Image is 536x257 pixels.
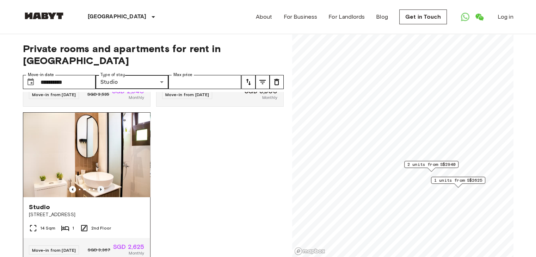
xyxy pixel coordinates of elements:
p: [GEOGRAPHIC_DATA] [88,13,147,21]
span: 2 units from S$2940 [407,161,455,168]
button: tune [270,75,284,89]
span: Private rooms and apartments for rent in [GEOGRAPHIC_DATA] [23,43,284,67]
div: Map marker [431,177,485,188]
span: SGD 3,535 [87,91,109,98]
span: SGD 3,900 [245,88,277,94]
span: Move-in from [DATE] [32,247,76,253]
img: Habyt [23,12,65,19]
span: 2nd Floor [91,225,111,231]
label: Move-in date [28,72,54,78]
div: Studio [96,75,168,89]
label: Type of stay [100,72,125,78]
label: Max price [173,72,192,78]
span: 1 units from S$2625 [434,177,482,183]
button: tune [255,75,270,89]
span: Studio [29,203,50,211]
a: Log in [498,13,513,21]
button: tune [241,75,255,89]
span: [STREET_ADDRESS] [29,211,144,218]
button: Choose date, selected date is 1 Oct 2025 [24,75,38,89]
span: Monthly [129,94,144,101]
a: For Landlords [328,13,365,21]
span: 1 [72,225,74,231]
span: Move-in from [DATE] [32,92,76,97]
a: Mapbox logo [294,247,325,255]
span: SGD 3,367 [88,247,110,253]
button: Previous image [69,186,76,193]
a: Open WhatsApp [458,10,472,24]
span: Move-in from [DATE] [165,92,209,97]
button: Previous image [97,186,104,193]
span: SGD 2,940 [112,88,144,94]
span: Monthly [262,94,277,101]
img: Marketing picture of unit SG-01-111-006-001 [23,113,150,197]
span: Monthly [129,250,144,256]
a: Get in Touch [399,10,447,24]
span: SGD 2,625 [113,244,144,250]
div: Map marker [404,161,458,172]
a: Open WeChat [472,10,486,24]
a: Blog [376,13,388,21]
a: For Business [283,13,317,21]
a: About [256,13,272,21]
span: 14 Sqm [40,225,56,231]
